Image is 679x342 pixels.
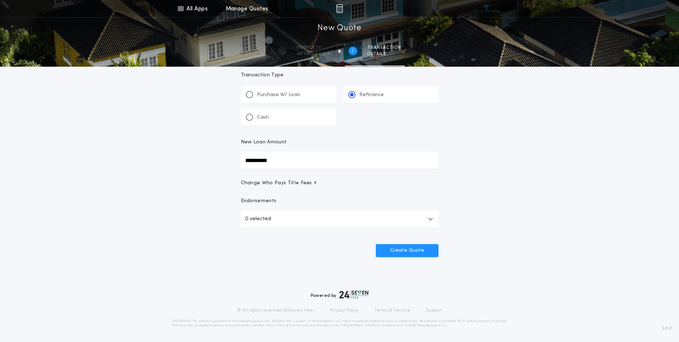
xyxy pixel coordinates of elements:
p: Transaction Type [241,72,438,79]
p: © All rights reserved. 24|Seven Fees [237,308,314,313]
span: Property [297,45,330,51]
button: Create Quote [376,244,438,257]
p: Endorsements [241,198,438,205]
p: Purchase W/ Loan [257,91,300,99]
a: Terms of Service [374,308,410,313]
button: 0 selected [241,210,438,228]
span: details [367,51,401,57]
div: Powered by [311,290,369,299]
p: Refinance [359,91,384,99]
img: img [336,4,343,13]
img: logo [339,290,369,299]
a: [URL][DOMAIN_NAME] [340,324,375,327]
input: New Loan Amount [241,152,438,169]
h1: New Quote [317,23,361,34]
img: vs-icon [473,5,500,12]
span: Change Who Pays Title Fees [241,180,318,187]
a: Support [426,308,442,313]
span: 3.8.0 [662,325,672,332]
span: Transaction [367,45,401,51]
p: DISCLAIMER: This estimate is provided for informational purposes only. 24|Seven Fees, a product o... [172,319,507,328]
span: information [297,51,330,57]
p: 0 selected [245,215,271,223]
p: New Loan Amount [241,139,287,146]
h2: 2 [351,48,354,54]
a: Privacy Policy [330,308,359,313]
p: Cash [257,114,269,121]
button: Change Who Pays Title Fees [241,180,438,187]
